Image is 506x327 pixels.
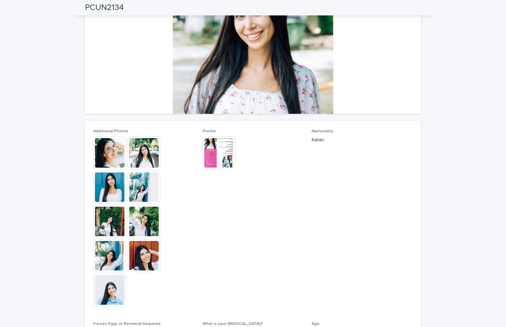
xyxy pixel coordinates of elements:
span: What is your [MEDICAL_DATA]? [203,322,263,326]
span: Frozen Eggs or Retrieval Required [93,322,160,326]
p: Italian [312,136,413,144]
span: Nationality [312,129,333,133]
h2: PCUN2134 [85,3,124,13]
span: Profile [203,129,216,133]
span: Additional Photos [93,129,129,133]
span: Age [312,322,320,326]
